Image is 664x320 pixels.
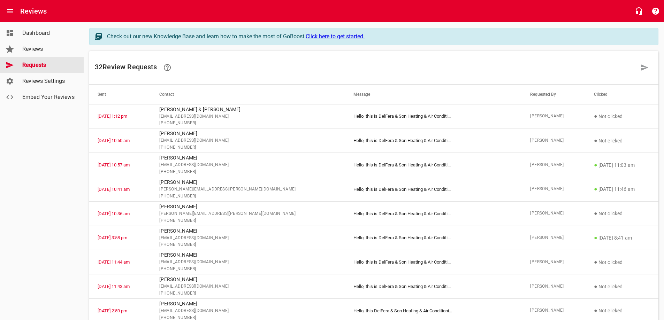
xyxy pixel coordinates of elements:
[159,193,337,200] span: [PHONE_NUMBER]
[594,234,650,242] p: [DATE] 8:41 am
[159,283,337,290] span: [EMAIL_ADDRESS][DOMAIN_NAME]
[594,161,650,169] p: [DATE] 11:03 am
[594,307,597,314] span: ●
[22,29,75,37] span: Dashboard
[594,258,650,266] p: Not clicked
[594,209,650,218] p: Not clicked
[345,128,522,153] td: Hello, this is DelFera & Son Heating & Air Conditi ...
[159,169,337,175] span: [PHONE_NUMBER]
[22,61,75,69] span: Requests
[594,306,650,315] p: Not clicked
[98,114,127,119] a: [DATE] 1:12 pm
[345,177,522,201] td: Hello, this is DelFera & Son Heating & Air Conditi ...
[530,234,577,241] span: [PERSON_NAME]
[594,259,597,265] span: ●
[159,210,337,217] span: [PERSON_NAME][EMAIL_ADDRESS][PERSON_NAME][DOMAIN_NAME]
[530,113,577,120] span: [PERSON_NAME]
[594,162,597,168] span: ●
[594,234,597,241] span: ●
[159,144,337,151] span: [PHONE_NUMBER]
[159,137,337,144] span: [EMAIL_ADDRESS][DOMAIN_NAME]
[636,59,653,76] a: Request a review
[530,283,577,290] span: [PERSON_NAME]
[306,33,365,40] a: Click here to get started.
[159,203,337,210] p: [PERSON_NAME]
[107,32,651,41] div: Check out our new Knowledge Base and learn how to make the most of GoBoost.
[159,251,337,259] p: [PERSON_NAME]
[594,113,597,119] span: ●
[159,235,337,242] span: [EMAIL_ADDRESS][DOMAIN_NAME]
[98,284,130,289] a: [DATE] 11:43 am
[159,276,337,283] p: [PERSON_NAME]
[594,186,597,192] span: ●
[530,210,577,217] span: [PERSON_NAME]
[98,138,130,143] a: [DATE] 10:50 am
[530,162,577,169] span: [PERSON_NAME]
[89,85,151,104] th: Sent
[345,201,522,226] td: Hello, this is DelFera & Son Heating & Air Conditi ...
[98,308,127,313] a: [DATE] 2:59 pm
[159,241,337,248] span: [PHONE_NUMBER]
[159,266,337,273] span: [PHONE_NUMBER]
[594,282,650,291] p: Not clicked
[159,106,337,113] p: [PERSON_NAME] & [PERSON_NAME]
[98,162,130,167] a: [DATE] 10:57 am
[159,259,337,266] span: [EMAIL_ADDRESS][DOMAIN_NAME]
[159,290,337,297] span: [PHONE_NUMBER]
[159,120,337,127] span: [PHONE_NUMBER]
[530,307,577,314] span: [PERSON_NAME]
[159,186,337,193] span: [PERSON_NAME][EMAIL_ADDRESS][PERSON_NAME][DOMAIN_NAME]
[159,154,337,162] p: [PERSON_NAME]
[159,59,176,76] a: Learn how requesting reviews can improve your online presence
[647,3,664,19] button: Support Portal
[159,130,337,137] p: [PERSON_NAME]
[22,45,75,53] span: Reviews
[22,93,75,101] span: Embed Your Reviews
[345,85,522,104] th: Message
[151,85,345,104] th: Contact
[22,77,75,85] span: Reviews Settings
[530,137,577,144] span: [PERSON_NAME]
[2,3,18,19] button: Open drawer
[345,274,522,299] td: Hello, this is DelFera & Son Heating & Air Conditi ...
[594,283,597,290] span: ●
[98,259,130,265] a: [DATE] 11:44 am
[594,137,597,144] span: ●
[345,104,522,128] td: Hello, this is DelFera & Son Heating & Air Conditi ...
[594,112,650,120] p: Not clicked
[594,136,650,145] p: Not clicked
[522,85,586,104] th: Requested By
[586,85,658,104] th: Clicked
[20,6,47,17] h6: Reviews
[594,210,597,217] span: ●
[530,186,577,193] span: [PERSON_NAME]
[159,162,337,169] span: [EMAIL_ADDRESS][DOMAIN_NAME]
[159,307,337,314] span: [EMAIL_ADDRESS][DOMAIN_NAME]
[594,185,650,193] p: [DATE] 11:46 am
[98,211,130,216] a: [DATE] 10:36 am
[95,59,636,76] h6: 32 Review Request s
[98,235,127,240] a: [DATE] 3:58 pm
[159,300,337,307] p: [PERSON_NAME]
[98,187,130,192] a: [DATE] 10:41 am
[159,113,337,120] span: [EMAIL_ADDRESS][DOMAIN_NAME]
[345,153,522,177] td: Hello, this is DelFera & Son Heating & Air Conditi ...
[159,179,337,186] p: [PERSON_NAME]
[530,259,577,266] span: [PERSON_NAME]
[345,226,522,250] td: Hello, this is DelFera & Son Heating & Air Conditi ...
[159,217,337,224] span: [PHONE_NUMBER]
[159,227,337,235] p: [PERSON_NAME]
[345,250,522,274] td: Hello, this is DelFera & Son Heating & Air Conditi ...
[631,3,647,19] button: Live Chat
